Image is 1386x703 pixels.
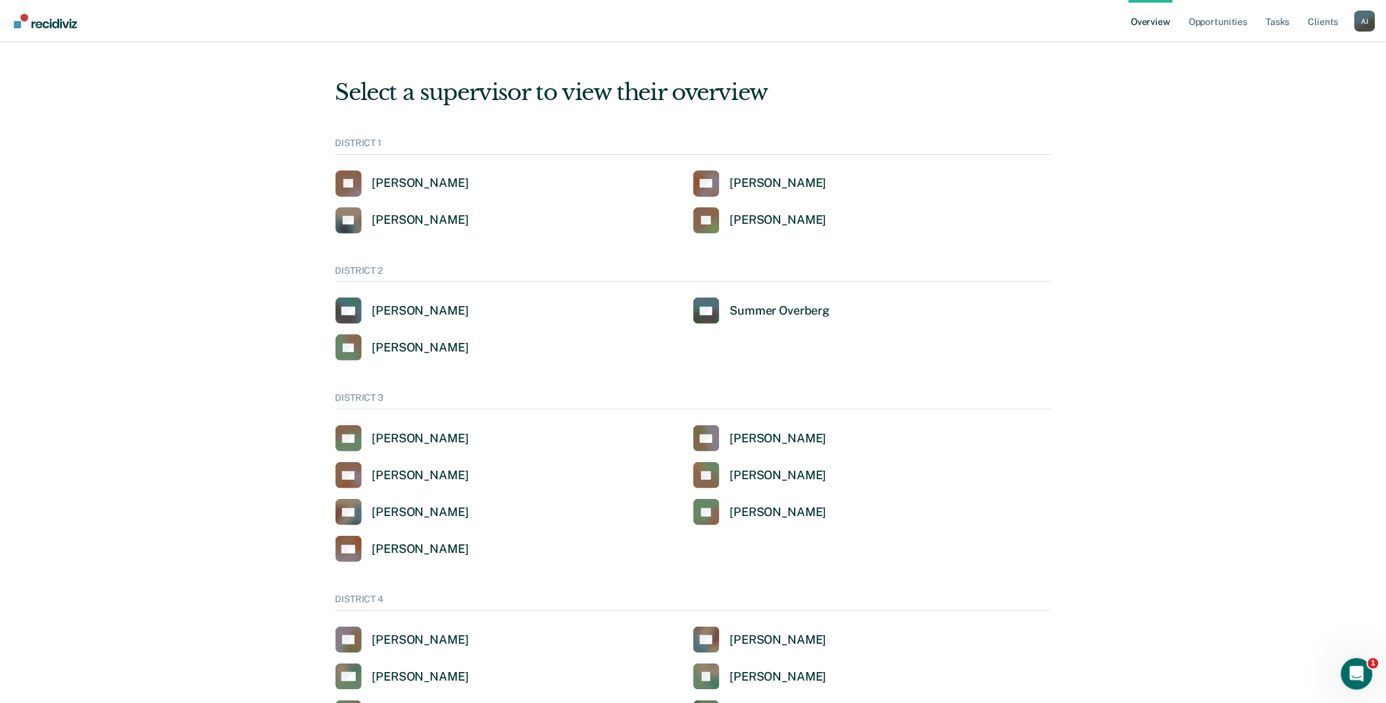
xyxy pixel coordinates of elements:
[372,669,469,685] div: [PERSON_NAME]
[335,138,1051,155] div: DISTRICT 1
[372,176,469,191] div: [PERSON_NAME]
[335,392,1051,409] div: DISTRICT 3
[693,499,827,525] a: [PERSON_NAME]
[372,303,469,319] div: [PERSON_NAME]
[372,505,469,520] div: [PERSON_NAME]
[730,431,827,446] div: [PERSON_NAME]
[730,213,827,228] div: [PERSON_NAME]
[1354,11,1375,32] button: Profile dropdown button
[730,633,827,648] div: [PERSON_NAME]
[372,468,469,483] div: [PERSON_NAME]
[335,265,1051,282] div: DISTRICT 2
[335,499,469,525] a: [PERSON_NAME]
[693,627,827,653] a: [PERSON_NAME]
[730,505,827,520] div: [PERSON_NAME]
[693,170,827,197] a: [PERSON_NAME]
[335,627,469,653] a: [PERSON_NAME]
[730,468,827,483] div: [PERSON_NAME]
[335,170,469,197] a: [PERSON_NAME]
[1368,658,1379,669] span: 1
[335,425,469,452] a: [PERSON_NAME]
[335,298,469,324] a: [PERSON_NAME]
[730,176,827,191] div: [PERSON_NAME]
[335,334,469,361] a: [PERSON_NAME]
[1341,658,1373,690] iframe: Intercom live chat
[372,542,469,557] div: [PERSON_NAME]
[335,664,469,690] a: [PERSON_NAME]
[335,207,469,234] a: [PERSON_NAME]
[730,669,827,685] div: [PERSON_NAME]
[693,298,830,324] a: Summer Overberg
[372,213,469,228] div: [PERSON_NAME]
[730,303,830,319] div: Summer Overberg
[693,462,827,488] a: [PERSON_NAME]
[693,425,827,452] a: [PERSON_NAME]
[693,664,827,690] a: [PERSON_NAME]
[335,462,469,488] a: [PERSON_NAME]
[335,79,1051,106] div: Select a supervisor to view their overview
[372,431,469,446] div: [PERSON_NAME]
[372,340,469,355] div: [PERSON_NAME]
[693,207,827,234] a: [PERSON_NAME]
[14,14,77,28] img: Recidiviz
[335,536,469,562] a: [PERSON_NAME]
[372,633,469,648] div: [PERSON_NAME]
[335,594,1051,611] div: DISTRICT 4
[1354,11,1375,32] div: A J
